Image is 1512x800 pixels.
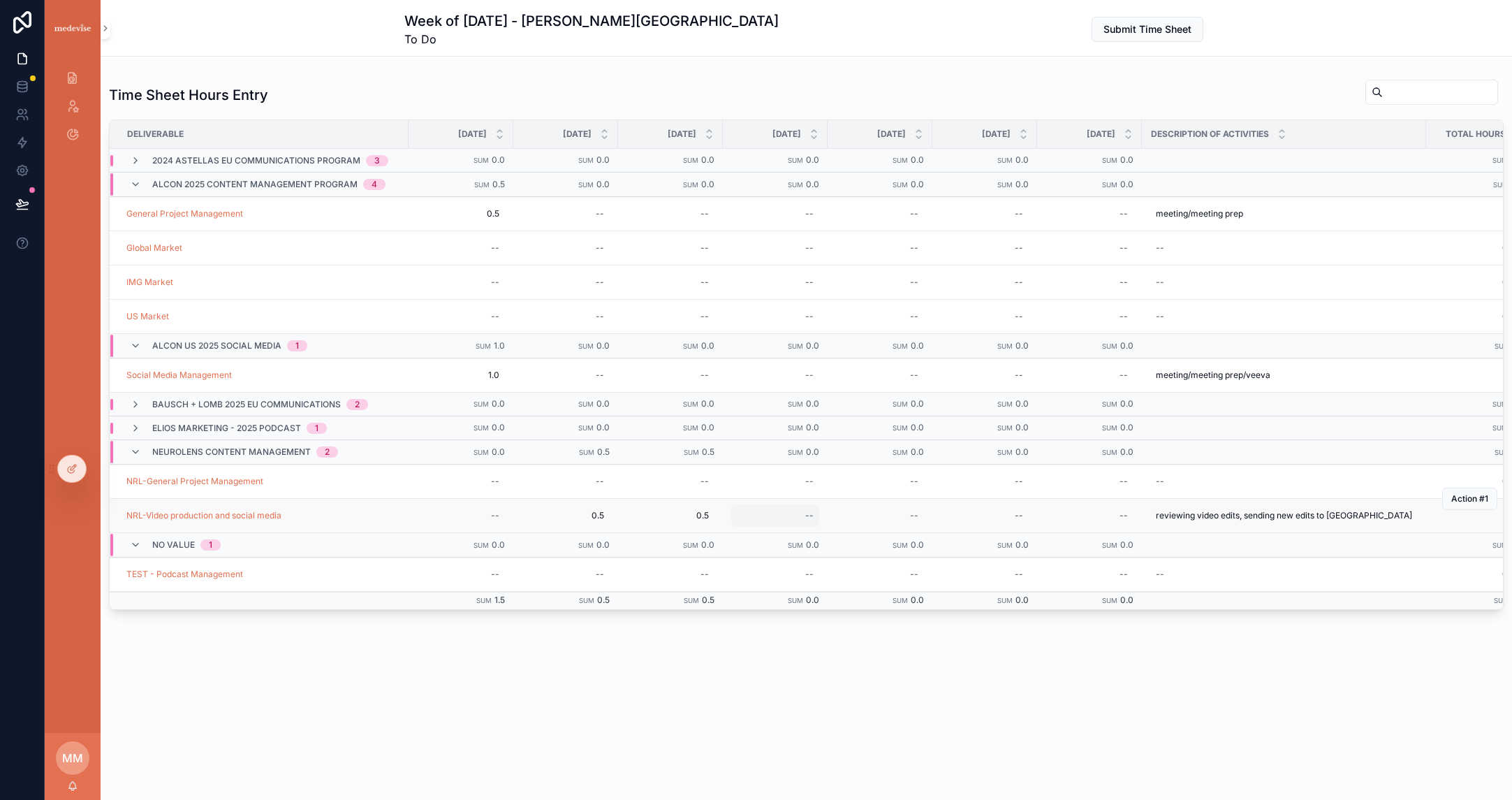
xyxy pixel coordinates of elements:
[632,510,709,521] span: 0.5
[126,277,173,288] a: IMG Market
[910,208,918,219] div: --
[491,569,499,580] div: --
[126,208,243,219] a: General Project Management
[152,340,281,351] span: Alcon US 2025 Social Media
[1156,208,1243,219] span: meeting/meeting prep
[578,181,594,189] small: Sum
[911,154,924,165] span: 0.0
[1120,398,1133,409] span: 0.0
[1494,597,1509,604] small: Sum
[1151,129,1269,140] span: Description of Activities
[492,539,505,550] span: 0.0
[700,208,709,219] div: --
[910,476,918,487] div: --
[683,541,698,549] small: Sum
[683,400,698,408] small: Sum
[806,446,819,457] span: 0.0
[788,597,803,604] small: Sum
[805,242,814,254] div: --
[911,179,924,189] span: 0.0
[152,423,301,434] span: Elios Marketing - 2025 Podcast
[788,157,803,164] small: Sum
[911,595,924,605] span: 0.0
[1120,208,1128,219] div: --
[805,569,814,580] div: --
[494,340,505,351] span: 1.0
[788,400,803,408] small: Sum
[372,179,377,190] div: 4
[910,370,918,381] div: --
[491,476,499,487] div: --
[492,154,505,165] span: 0.0
[1495,342,1510,350] small: Sum
[806,422,819,432] span: 0.0
[1492,424,1508,432] small: Sum
[596,208,604,219] div: --
[910,242,918,254] div: --
[209,539,212,551] div: 1
[1156,242,1164,254] div: --
[152,446,311,458] span: Neurolens Content Management
[806,179,819,189] span: 0.0
[1495,449,1510,456] small: Sum
[491,277,499,288] div: --
[911,422,924,432] span: 0.0
[997,400,1013,408] small: Sum
[458,129,487,140] span: [DATE]
[295,340,299,351] div: 1
[126,242,182,254] a: Global Market
[1156,370,1270,381] span: meeting/meeting prep/veeva
[1092,17,1203,42] button: Submit Time Sheet
[1102,342,1117,350] small: Sum
[911,446,924,457] span: 0.0
[1015,179,1029,189] span: 0.0
[474,541,489,549] small: Sum
[494,595,505,605] span: 1.5
[683,181,698,189] small: Sum
[476,597,492,604] small: Sum
[910,569,918,580] div: --
[684,449,699,456] small: Sum
[805,277,814,288] div: --
[1120,569,1128,580] div: --
[126,569,243,580] span: TEST - Podcast Management
[596,422,610,432] span: 0.0
[997,541,1013,549] small: Sum
[492,446,505,457] span: 0.0
[596,539,610,550] span: 0.0
[596,398,610,409] span: 0.0
[579,449,594,456] small: Sum
[491,510,499,521] div: --
[527,510,604,521] span: 0.5
[683,342,698,350] small: Sum
[701,398,714,409] span: 0.0
[152,539,195,551] span: No value
[1492,541,1508,549] small: Sum
[563,129,592,140] span: [DATE]
[683,157,698,164] small: Sum
[596,154,610,165] span: 0.0
[805,208,814,219] div: --
[62,750,83,766] span: MM
[596,476,604,487] div: --
[355,399,360,410] div: 2
[474,181,490,189] small: Sum
[893,342,908,350] small: Sum
[1120,277,1128,288] div: --
[911,340,924,351] span: 0.0
[1120,422,1133,432] span: 0.0
[805,370,814,381] div: --
[1015,595,1029,605] span: 0.0
[1015,422,1029,432] span: 0.0
[1015,476,1023,487] div: --
[1120,370,1128,381] div: --
[374,155,380,166] div: 3
[492,422,505,432] span: 0.0
[805,476,814,487] div: --
[1015,277,1023,288] div: --
[126,370,232,381] span: Social Media Management
[404,31,779,48] span: To Do
[1015,446,1029,457] span: 0.0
